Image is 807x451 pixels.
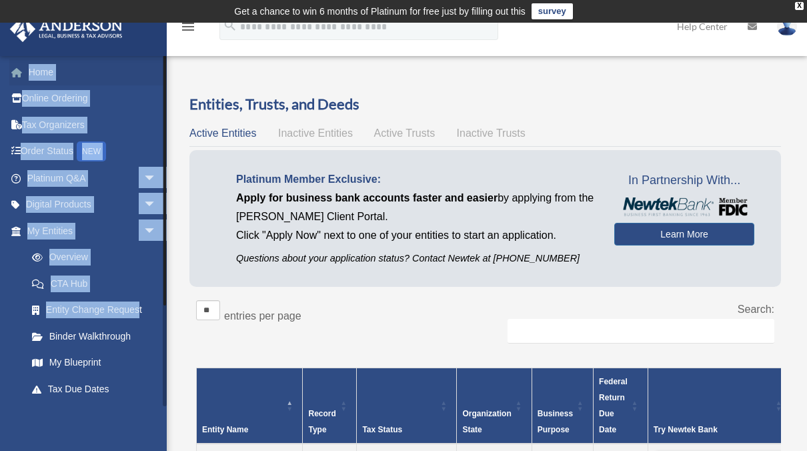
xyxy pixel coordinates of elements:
a: menu [180,23,196,35]
a: Learn More [614,223,754,246]
div: close [795,2,804,10]
label: Search: [738,304,774,315]
img: Anderson Advisors Platinum Portal [6,16,127,42]
span: arrow_drop_down [143,191,170,219]
span: Tax Status [362,425,402,434]
a: Overview [19,244,163,271]
a: Tax Due Dates [19,376,170,402]
th: Tax Status: Activate to sort [357,368,457,444]
span: arrow_drop_down [143,217,170,245]
th: Federal Return Due Date: Activate to sort [594,368,648,444]
i: menu [180,19,196,35]
th: Entity Name: Activate to invert sorting [197,368,303,444]
img: User Pic [777,17,797,36]
a: Home [9,59,177,85]
h3: Entities, Trusts, and Deeds [189,94,781,115]
a: Binder Walkthrough [19,323,170,350]
th: Organization State: Activate to sort [457,368,532,444]
a: Entity Change Request [19,297,170,324]
span: Record Type [308,409,335,434]
span: Business Purpose [538,409,573,434]
a: Order StatusNEW [9,138,177,165]
p: Platinum Member Exclusive: [236,170,594,189]
a: Online Ordering [9,85,177,112]
th: Business Purpose: Activate to sort [532,368,593,444]
span: Inactive Trusts [457,127,526,139]
a: survey [532,3,573,19]
span: Entity Name [202,425,248,434]
p: Questions about your application status? Contact Newtek at [PHONE_NUMBER] [236,250,594,267]
span: Active Entities [189,127,256,139]
a: Platinum Q&Aarrow_drop_down [9,165,177,191]
a: My Entitiesarrow_drop_down [9,217,170,244]
a: Digital Productsarrow_drop_down [9,191,177,218]
th: Record Type: Activate to sort [303,368,357,444]
span: Apply for business bank accounts faster and easier [236,192,498,203]
span: In Partnership With... [614,170,754,191]
span: Federal Return Due Date [599,377,628,434]
th: Try Newtek Bank : Activate to sort [648,368,792,444]
span: Organization State [462,409,511,434]
div: Try Newtek Bank [654,422,772,438]
p: by applying from the [PERSON_NAME] Client Portal. [236,189,594,226]
a: CTA Hub [19,270,170,297]
span: arrow_drop_down [143,402,170,430]
div: NEW [77,141,106,161]
a: My Blueprint [19,350,170,376]
span: Inactive Entities [278,127,353,139]
span: arrow_drop_down [143,165,170,192]
i: search [223,18,237,33]
div: Get a chance to win 6 months of Platinum for free just by filling out this [234,3,526,19]
span: Active Trusts [374,127,436,139]
img: NewtekBankLogoSM.png [621,197,748,216]
label: entries per page [224,310,301,322]
a: Tax Organizers [9,111,177,138]
a: My Anderson Teamarrow_drop_down [9,402,177,429]
p: Click "Apply Now" next to one of your entities to start an application. [236,226,594,245]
